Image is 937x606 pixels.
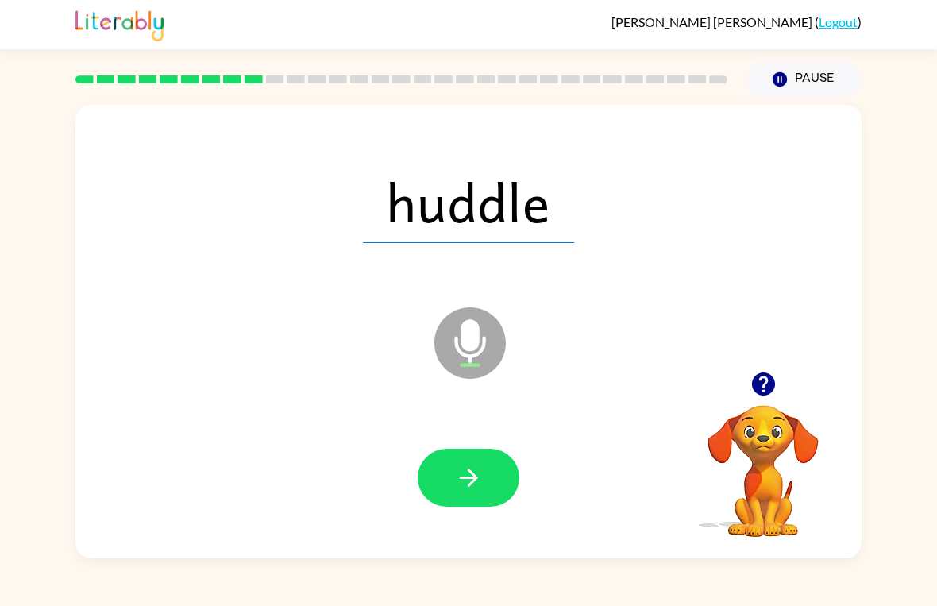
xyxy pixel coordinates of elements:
[819,14,858,29] a: Logout
[684,380,843,539] video: Your browser must support playing .mp4 files to use Literably. Please try using another browser.
[611,14,862,29] div: ( )
[611,14,815,29] span: [PERSON_NAME] [PERSON_NAME]
[363,160,574,243] span: huddle
[75,6,164,41] img: Literably
[746,61,862,98] button: Pause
